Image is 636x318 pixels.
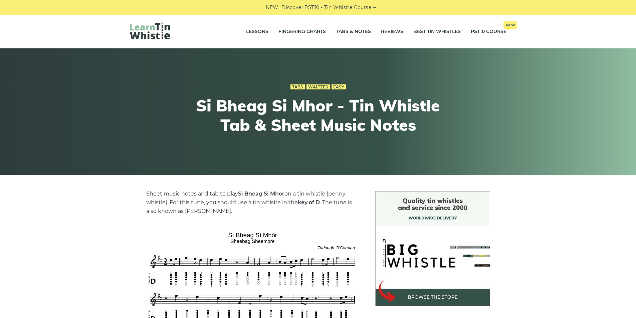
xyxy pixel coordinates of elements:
[336,23,371,40] a: Tabs & Notes
[381,23,403,40] a: Reviews
[130,22,170,39] img: LearnTinWhistle.com
[375,191,490,306] img: BigWhistle Tin Whistle Store
[471,23,506,40] a: PST10 CourseNew
[503,21,517,29] span: New
[298,199,320,206] strong: key of D
[195,96,441,134] h1: Si­ Bheag Si­ Mhor - Tin Whistle Tab & Sheet Music Notes
[290,84,305,90] a: Tabs
[238,191,284,197] strong: Si Bheag Si­ Mhor
[246,23,268,40] a: Lessons
[413,23,461,40] a: Best Tin Whistles
[332,84,346,90] a: Easy
[278,23,326,40] a: Fingering Charts
[146,190,359,216] p: Sheet music notes and tab to play on a tin whistle (penny whistle). For this tune, you should use...
[306,84,330,90] a: Waltzes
